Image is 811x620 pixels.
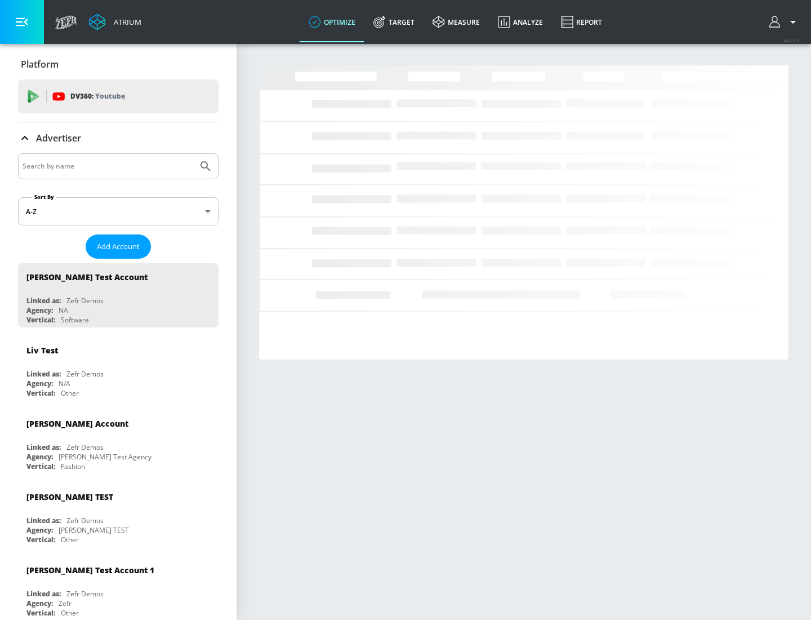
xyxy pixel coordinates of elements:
input: Search by name [23,159,193,174]
div: Zefr Demos [66,442,104,452]
div: Liv TestLinked as:Zefr DemosAgency:N/AVertical:Other [18,336,219,401]
div: Vertical: [26,535,55,544]
div: [PERSON_NAME] AccountLinked as:Zefr DemosAgency:[PERSON_NAME] Test AgencyVertical:Fashion [18,410,219,474]
a: measure [424,2,489,42]
div: Zefr Demos [66,296,104,305]
a: Report [552,2,611,42]
div: Agency: [26,599,53,608]
span: Add Account [97,240,140,253]
a: Atrium [89,14,141,30]
div: [PERSON_NAME] Test Agency [59,452,151,462]
div: [PERSON_NAME] TESTLinked as:Zefr DemosAgency:[PERSON_NAME] TESTVertical:Other [18,483,219,547]
div: Zefr [59,599,72,608]
div: NA [59,305,68,315]
div: [PERSON_NAME] TEST [59,525,129,535]
div: Advertiser [18,122,219,154]
div: Other [61,535,79,544]
div: Agency: [26,525,53,535]
div: Linked as: [26,442,61,452]
div: Fashion [61,462,85,471]
div: Other [61,388,79,398]
a: optimize [300,2,364,42]
div: A-Z [18,197,219,225]
div: Zefr Demos [66,369,104,379]
div: Software [61,315,89,325]
div: Atrium [109,17,141,27]
div: [PERSON_NAME] Test AccountLinked as:Zefr DemosAgency:NAVertical:Software [18,263,219,327]
div: Liv Test [26,345,58,356]
p: Advertiser [36,132,81,144]
div: Linked as: [26,589,61,599]
div: Agency: [26,379,53,388]
a: Target [364,2,424,42]
div: N/A [59,379,70,388]
div: Linked as: [26,296,61,305]
p: Youtube [95,90,125,102]
div: Agency: [26,452,53,462]
div: DV360: Youtube [18,79,219,113]
div: Platform [18,48,219,80]
div: Linked as: [26,369,61,379]
div: Agency: [26,305,53,315]
button: Add Account [86,234,151,259]
div: Linked as: [26,516,61,525]
div: Vertical: [26,608,55,618]
label: Sort By [32,193,56,201]
div: [PERSON_NAME] TEST [26,491,113,502]
p: Platform [21,58,59,70]
div: Vertical: [26,388,55,398]
div: [PERSON_NAME] Test Account 1 [26,565,154,575]
div: Zefr Demos [66,589,104,599]
div: [PERSON_NAME] Account [26,418,128,429]
span: v 4.22.2 [784,37,800,43]
div: [PERSON_NAME] Test Account [26,272,148,282]
div: Vertical: [26,315,55,325]
div: Zefr Demos [66,516,104,525]
div: Other [61,608,79,618]
p: DV360: [70,90,125,103]
a: Analyze [489,2,552,42]
div: Vertical: [26,462,55,471]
